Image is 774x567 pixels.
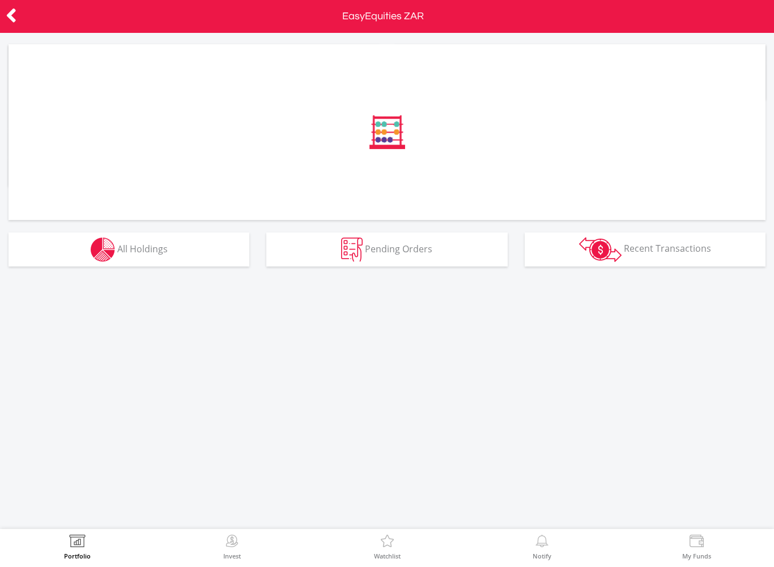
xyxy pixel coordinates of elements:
[117,242,168,255] span: All Holdings
[341,238,363,262] img: pending_instructions-wht.png
[682,553,711,559] label: My Funds
[223,535,241,559] a: Invest
[64,535,91,559] a: Portfolio
[223,553,241,559] label: Invest
[624,242,711,255] span: Recent Transactions
[533,535,551,559] a: Notify
[223,535,241,551] img: Invest Now
[533,553,551,559] label: Notify
[374,535,401,559] a: Watchlist
[266,232,507,266] button: Pending Orders
[525,232,766,266] button: Recent Transactions
[379,535,396,551] img: Watchlist
[688,535,705,551] img: View Funds
[374,553,401,559] label: Watchlist
[533,535,551,551] img: View Notifications
[91,238,115,262] img: holdings-wht.png
[64,553,91,559] label: Portfolio
[69,535,86,551] img: View Portfolio
[365,242,432,255] span: Pending Orders
[8,232,249,266] button: All Holdings
[579,237,622,262] img: transactions-zar-wht.png
[682,535,711,559] a: My Funds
